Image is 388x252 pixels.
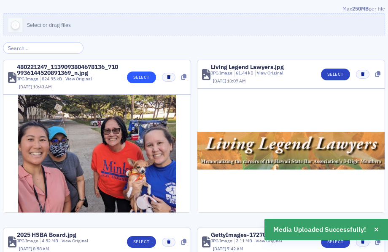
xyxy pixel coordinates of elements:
[127,72,156,83] button: Select
[211,238,232,244] div: JPG Image
[17,76,38,82] div: JPG Image
[3,42,84,54] input: Search…
[3,13,385,36] button: Select or drag files
[40,76,62,82] div: 824.95 kB
[127,236,156,248] button: Select
[211,64,284,70] div: Living Legend Lawyers.jpg
[227,246,243,252] span: 7:42 AM
[40,238,59,244] div: 4.52 MB
[227,78,246,84] span: 10:07 AM
[257,70,283,76] a: View Original
[19,246,33,252] span: [DATE]
[234,238,253,244] div: 2.11 MB
[211,70,232,77] div: JPG Image
[33,84,52,90] span: 10:43 AM
[17,238,38,244] div: JPG Image
[321,236,350,248] button: Select
[273,225,366,235] span: Media Uploaded Successfully!
[256,238,282,244] a: View Original
[213,78,227,84] span: [DATE]
[213,246,227,252] span: [DATE]
[27,21,71,28] span: Select or drag files
[321,69,350,80] button: Select
[234,70,254,77] div: 61.44 kB
[3,5,385,14] div: Max per file
[211,232,290,238] div: GettyImages-172703041.jpg
[352,5,369,12] span: 250MB
[65,76,92,82] a: View Original
[17,64,121,76] div: 480221247_1139093804678136_7109936144520891369_n.jpg
[19,84,33,90] span: [DATE]
[62,238,88,244] a: View Original
[17,232,76,238] div: 2025 HSBA Board.jpg
[33,246,49,252] span: 8:58 AM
